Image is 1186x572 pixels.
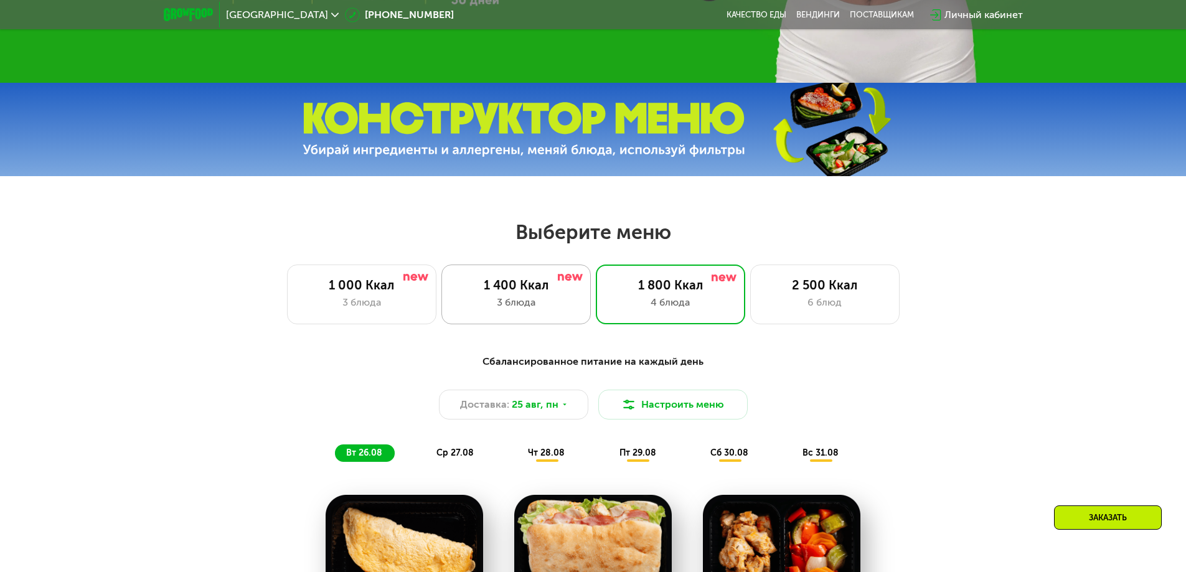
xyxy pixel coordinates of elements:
[796,10,840,20] a: Вендинги
[454,295,578,310] div: 3 блюда
[300,295,423,310] div: 3 блюда
[40,220,1146,245] h2: Выберите меню
[1054,505,1162,530] div: Заказать
[300,278,423,293] div: 1 000 Ккал
[225,354,962,370] div: Сбалансированное питание на каждый день
[609,295,732,310] div: 4 блюда
[528,448,565,458] span: чт 28.08
[802,448,839,458] span: вс 31.08
[345,7,454,22] a: [PHONE_NUMBER]
[763,278,887,293] div: 2 500 Ккал
[436,448,474,458] span: ср 27.08
[727,10,786,20] a: Качество еды
[460,397,509,412] span: Доставка:
[454,278,578,293] div: 1 400 Ккал
[944,7,1023,22] div: Личный кабинет
[609,278,732,293] div: 1 800 Ккал
[619,448,656,458] span: пт 29.08
[346,448,382,458] span: вт 26.08
[850,10,914,20] div: поставщикам
[598,390,748,420] button: Настроить меню
[226,10,328,20] span: [GEOGRAPHIC_DATA]
[512,397,558,412] span: 25 авг, пн
[710,448,748,458] span: сб 30.08
[763,295,887,310] div: 6 блюд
